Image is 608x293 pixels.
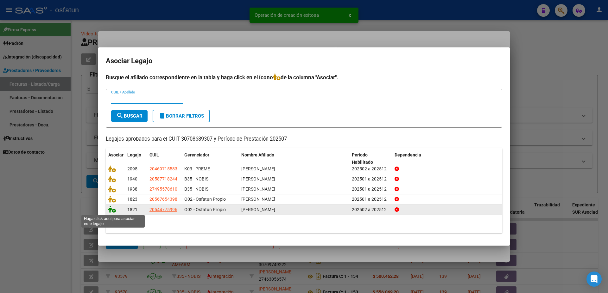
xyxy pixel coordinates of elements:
datatable-header-cell: Periodo Habilitado [349,148,392,169]
div: 5 registros [106,217,502,233]
span: Gerenciador [184,152,209,157]
div: 202502 a 202512 [352,206,389,213]
span: 27495578610 [149,186,177,192]
mat-icon: search [116,112,124,119]
span: PEREZ LUIS JULIAN [241,197,275,202]
span: PEREZ BRANDON ALEJANDRO [241,207,275,212]
h2: Asociar Legajo [106,55,502,67]
p: Legajos aprobados para el CUIT 30708689307 y Período de Prestación 202507 [106,135,502,143]
datatable-header-cell: Dependencia [392,148,503,169]
button: Borrar Filtros [153,110,210,122]
div: Open Intercom Messenger [586,272,602,287]
span: B35 - NOBIS [184,186,208,192]
div: 202501 a 202512 [352,186,389,193]
span: Asociar [108,152,123,157]
span: Borrar Filtros [158,113,204,119]
span: Periodo Habilitado [352,152,373,165]
span: 1938 [127,186,137,192]
div: 202501 a 202512 [352,175,389,183]
span: 20587718244 [149,176,177,181]
datatable-header-cell: Legajo [125,148,147,169]
datatable-header-cell: Asociar [106,148,125,169]
span: 20567654398 [149,197,177,202]
span: 20544775996 [149,207,177,212]
span: Legajo [127,152,141,157]
span: Nombre Afiliado [241,152,274,157]
span: O02 - Osfatun Propio [184,207,226,212]
span: 1940 [127,176,137,181]
span: B35 - NOBIS [184,176,208,181]
span: CUIL [149,152,159,157]
span: 20469715583 [149,166,177,171]
span: 1821 [127,207,137,212]
span: Dependencia [395,152,421,157]
div: 202501 a 202512 [352,196,389,203]
datatable-header-cell: Gerenciador [182,148,239,169]
span: K03 - PREME [184,166,210,171]
datatable-header-cell: CUIL [147,148,182,169]
span: VELAZQUEZ RAZZOTTI EMILIANO [241,176,275,181]
span: Buscar [116,113,142,119]
div: 202502 a 202512 [352,165,389,173]
datatable-header-cell: Nombre Afiliado [239,148,349,169]
span: PEREZ LAUTARO AGUSTIN [241,166,275,171]
span: 1823 [127,197,137,202]
span: LUDUEÑA PRISCILA JAZMIN [241,186,275,192]
span: 2095 [127,166,137,171]
h4: Busque el afiliado correspondiente en la tabla y haga click en el ícono de la columna "Asociar". [106,73,502,82]
span: O02 - Osfatun Propio [184,197,226,202]
mat-icon: delete [158,112,166,119]
button: Buscar [111,110,148,122]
